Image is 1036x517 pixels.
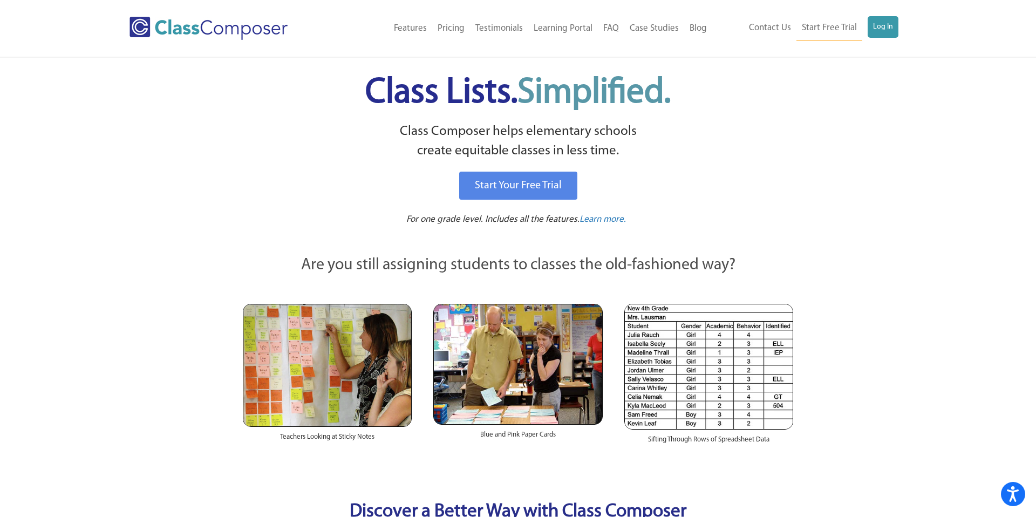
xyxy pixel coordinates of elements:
p: Are you still assigning students to classes the old-fashioned way? [243,254,793,277]
a: Case Studies [624,17,684,40]
p: Class Composer helps elementary schools create equitable classes in less time. [241,122,795,161]
img: Class Composer [129,17,288,40]
span: Learn more. [580,215,626,224]
a: Learning Portal [528,17,598,40]
a: Log In [868,16,898,38]
span: Start Your Free Trial [475,180,562,191]
span: Class Lists. [365,76,671,111]
a: Blog [684,17,712,40]
a: Learn more. [580,213,626,227]
img: Teachers Looking at Sticky Notes [243,304,412,427]
div: Blue and Pink Paper Cards [433,425,602,451]
a: Features [388,17,432,40]
span: For one grade level. Includes all the features. [406,215,580,224]
nav: Header Menu [712,16,898,40]
a: Pricing [432,17,470,40]
a: Testimonials [470,17,528,40]
span: Simplified. [517,76,671,111]
img: Blue and Pink Paper Cards [433,304,602,424]
a: Start Free Trial [796,16,862,40]
a: FAQ [598,17,624,40]
div: Teachers Looking at Sticky Notes [243,427,412,453]
a: Start Your Free Trial [459,172,577,200]
div: Sifting Through Rows of Spreadsheet Data [624,430,793,455]
a: Contact Us [744,16,796,40]
nav: Header Menu [332,17,712,40]
img: Spreadsheets [624,304,793,430]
